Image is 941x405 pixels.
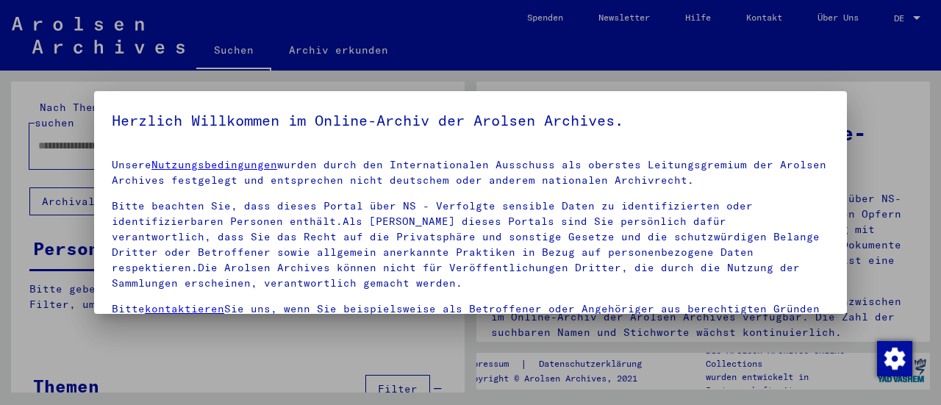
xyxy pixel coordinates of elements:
[112,157,829,188] p: Unsere wurden durch den Internationalen Ausschuss als oberstes Leitungsgremium der Arolsen Archiv...
[877,341,912,376] img: Zustimmung ändern
[112,109,829,132] h5: Herzlich Willkommen im Online-Archiv der Arolsen Archives.
[145,302,224,315] a: kontaktieren
[151,158,277,171] a: Nutzungsbedingungen
[112,198,829,291] p: Bitte beachten Sie, dass dieses Portal über NS - Verfolgte sensible Daten zu identifizierten oder...
[112,301,829,332] p: Bitte Sie uns, wenn Sie beispielsweise als Betroffener oder Angehöriger aus berechtigten Gründen ...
